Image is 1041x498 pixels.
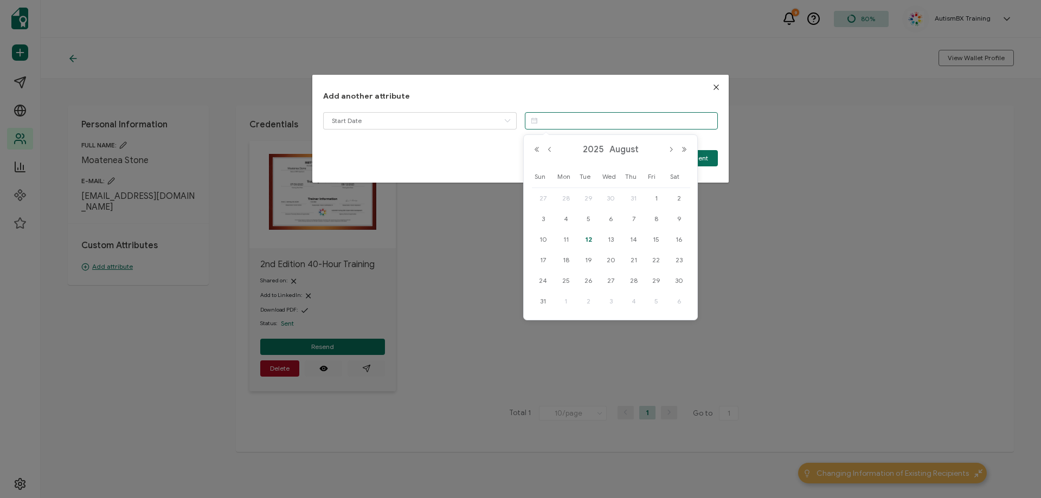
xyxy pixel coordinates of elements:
[667,166,690,188] th: Sat
[312,75,729,183] div: dialog
[627,274,640,287] span: 28
[650,254,663,267] span: 22
[600,166,622,188] th: Wed
[645,166,668,188] th: Fri
[323,91,718,101] h1: Add another attribute
[622,166,645,188] th: Thu
[605,233,618,246] span: 13
[555,166,577,188] th: Mon
[580,144,607,155] span: 2025
[987,446,1041,498] iframe: Chat Widget
[650,192,663,205] span: 1
[672,212,685,225] span: 9
[560,274,573,287] span: 25
[678,146,691,153] button: Next Year
[530,146,543,153] button: Previous Year
[323,112,517,130] input: Choose attribute
[577,166,600,188] th: Tue
[607,144,641,155] span: August
[560,295,573,308] span: 1
[672,192,685,205] span: 2
[537,295,550,308] span: 31
[627,295,640,308] span: 4
[672,274,685,287] span: 30
[672,254,685,267] span: 23
[582,254,595,267] span: 19
[672,233,685,246] span: 16
[665,146,678,153] button: Next Month
[650,212,663,225] span: 8
[582,212,595,225] span: 5
[582,274,595,287] span: 26
[627,192,640,205] span: 31
[627,233,640,246] span: 14
[605,212,618,225] span: 6
[650,274,663,287] span: 29
[537,233,550,246] span: 10
[605,274,618,287] span: 27
[627,254,640,267] span: 21
[627,212,640,225] span: 7
[650,295,663,308] span: 5
[560,233,573,246] span: 11
[560,192,573,205] span: 28
[650,233,663,246] span: 15
[537,254,550,267] span: 17
[537,274,550,287] span: 24
[582,192,595,205] span: 29
[543,146,556,153] button: Previous Month
[537,212,550,225] span: 3
[560,212,573,225] span: 4
[532,166,555,188] th: Sun
[704,75,729,100] button: Close
[582,295,595,308] span: 2
[537,192,550,205] span: 27
[582,233,595,246] span: 12
[672,295,685,308] span: 6
[560,254,573,267] span: 18
[605,295,618,308] span: 3
[605,254,618,267] span: 20
[605,192,618,205] span: 30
